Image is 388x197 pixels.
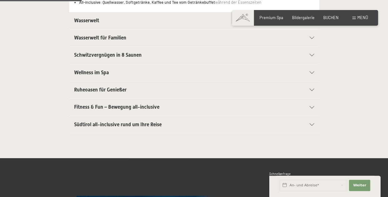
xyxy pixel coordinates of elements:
[74,70,109,75] span: Wellness im Spa
[74,52,142,58] span: Schwitzvergnügen in 8 Saunen
[269,172,291,176] span: Schnellanfrage
[323,15,339,20] a: BUCHEN
[353,183,366,188] span: Weiter
[74,87,127,93] span: Ruheoasen für Genießer
[74,18,99,23] span: Wasserwelt
[349,180,370,191] button: Weiter
[74,35,126,41] span: Wasserwelt für Familien
[357,15,368,20] span: Menü
[74,122,162,127] span: Südtirol all-inclusive rund um Ihre Reise
[74,104,159,110] span: Fitness & Fun – Bewegung all-inclusive
[260,15,283,20] a: Premium Spa
[292,15,315,20] a: Bildergalerie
